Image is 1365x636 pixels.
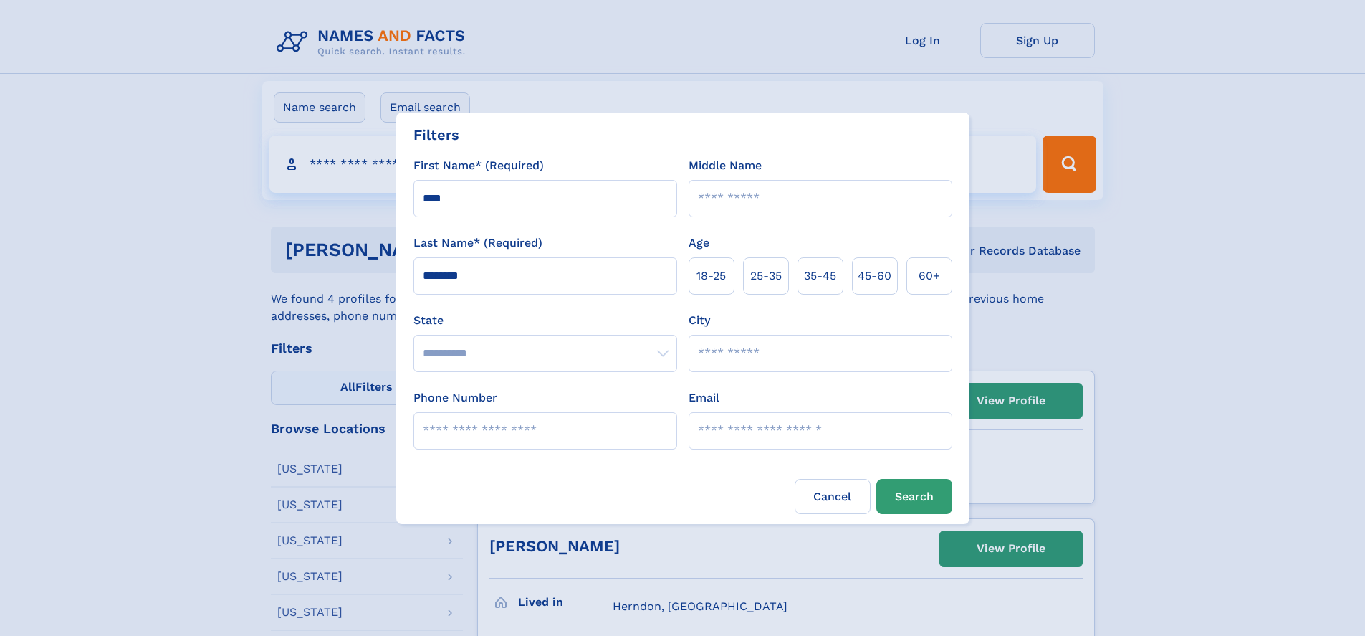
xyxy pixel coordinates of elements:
label: First Name* (Required) [413,157,544,174]
span: 25‑35 [750,267,782,285]
span: 45‑60 [858,267,891,285]
button: Search [876,479,952,514]
span: 60+ [919,267,940,285]
label: Last Name* (Required) [413,234,542,252]
label: Middle Name [689,157,762,174]
label: State [413,312,677,329]
label: Email [689,389,719,407]
label: Phone Number [413,389,497,407]
label: Age [689,234,709,252]
span: 35‑45 [804,267,836,285]
label: Cancel [795,479,871,514]
div: Filters [413,124,459,146]
span: 18‑25 [696,267,726,285]
label: City [689,312,710,329]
